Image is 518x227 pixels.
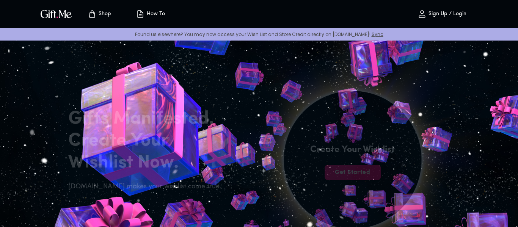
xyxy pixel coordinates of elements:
[372,31,383,38] a: Sync
[136,9,145,19] img: how-to.svg
[129,2,171,26] button: How To
[68,130,226,152] h2: Create Your
[38,9,74,19] button: GiftMe Logo
[325,168,381,177] span: Get Started
[39,8,73,19] img: GiftMe Logo
[97,11,111,17] p: Shop
[78,2,120,26] button: Store page
[68,108,226,130] h2: Gifts Manifested.
[427,11,466,17] p: Sign Up / Login
[6,31,512,38] p: Found us elsewhere? You may now access your Wish List and Store Credit directly on [DOMAIN_NAME]!
[68,152,226,174] h2: Wishlist Now.
[404,2,480,26] button: Sign Up / Login
[145,11,165,17] p: How To
[68,182,226,192] h6: [DOMAIN_NAME] makes your wishlist come true.
[325,165,381,180] button: Get Started
[310,144,395,156] h4: Create Your Wishlist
